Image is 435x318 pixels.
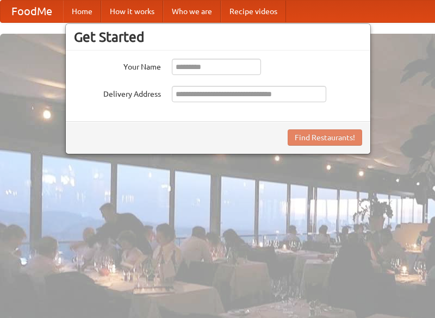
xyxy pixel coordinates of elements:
h3: Get Started [74,29,362,45]
label: Your Name [74,59,161,72]
a: Recipe videos [221,1,286,22]
a: Home [63,1,101,22]
label: Delivery Address [74,86,161,99]
a: How it works [101,1,163,22]
a: FoodMe [1,1,63,22]
a: Who we are [163,1,221,22]
button: Find Restaurants! [288,129,362,146]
